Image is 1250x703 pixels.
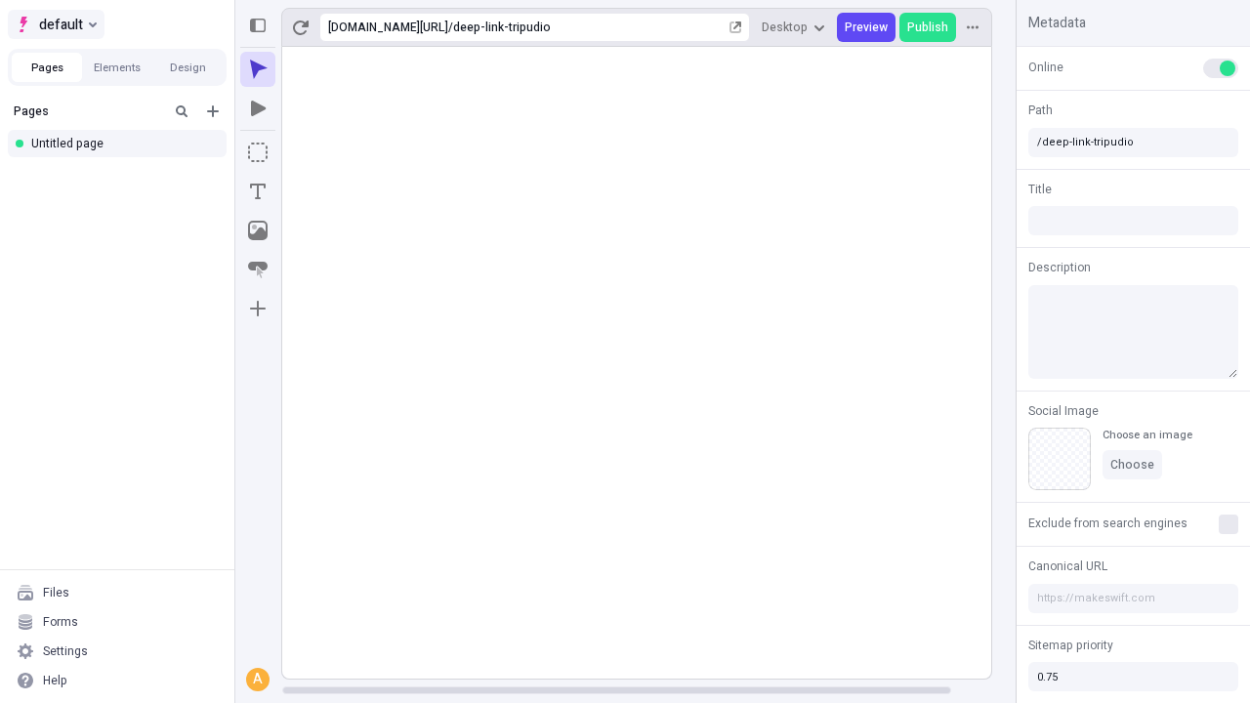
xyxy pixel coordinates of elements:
[762,20,808,35] span: Desktop
[1103,428,1192,442] div: Choose an image
[1028,102,1053,119] span: Path
[12,53,82,82] button: Pages
[31,136,211,151] div: Untitled page
[1028,181,1052,198] span: Title
[1028,584,1238,613] input: https://makeswift.com
[837,13,896,42] button: Preview
[240,174,275,209] button: Text
[8,10,104,39] button: Select site
[907,20,948,35] span: Publish
[1110,457,1154,473] span: Choose
[328,20,448,35] div: [URL][DOMAIN_NAME]
[39,13,83,36] span: default
[754,13,833,42] button: Desktop
[248,670,268,689] div: A
[240,213,275,248] button: Image
[453,20,726,35] div: deep-link-tripudio
[1028,637,1113,654] span: Sitemap priority
[240,252,275,287] button: Button
[1028,402,1099,420] span: Social Image
[1028,558,1107,575] span: Canonical URL
[14,103,162,119] div: Pages
[845,20,888,35] span: Preview
[1028,59,1063,76] span: Online
[240,135,275,170] button: Box
[1103,450,1162,479] button: Choose
[82,53,152,82] button: Elements
[43,614,78,630] div: Forms
[201,100,225,123] button: Add new
[1028,259,1091,276] span: Description
[43,643,88,659] div: Settings
[152,53,223,82] button: Design
[1028,515,1187,532] span: Exclude from search engines
[899,13,956,42] button: Publish
[43,673,67,688] div: Help
[448,20,453,35] div: /
[43,585,69,600] div: Files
